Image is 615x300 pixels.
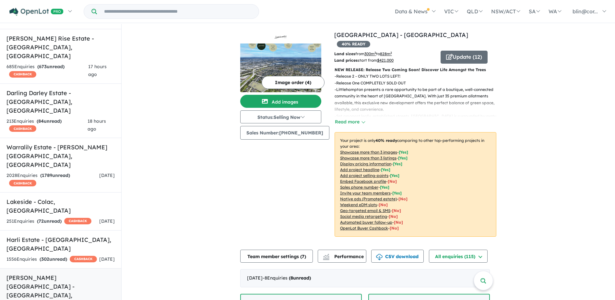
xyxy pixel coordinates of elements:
u: OpenLot Buyer Cashback [340,226,388,231]
button: Performance [318,250,366,263]
a: [GEOGRAPHIC_DATA] - [GEOGRAPHIC_DATA] [334,31,468,39]
strong: ( unread) [40,256,67,262]
span: 8 [290,275,293,281]
b: Land sizes [334,51,355,56]
span: [DATE] [99,218,115,224]
u: Display pricing information [340,161,391,166]
span: 40 % READY [337,41,370,47]
img: download icon [376,254,383,260]
p: start from [334,57,436,64]
span: [ Yes ] [398,156,408,160]
h5: Harli Estate - [GEOGRAPHIC_DATA] , [GEOGRAPHIC_DATA] [6,235,115,253]
span: [No] [389,214,398,219]
div: [DATE] [240,269,490,287]
p: Your project is only comparing to other top-performing projects in your area: - - - - - - - - - -... [335,132,496,237]
u: Native ads (Promoted estate) [340,196,397,201]
span: CASHBACK [64,218,91,224]
input: Try estate name, suburb, builder or developer [98,5,257,19]
div: 2028 Enquir ies [6,172,99,187]
a: Littlehampton Estate - Hampton Park LogoLittlehampton Estate - Hampton Park [240,31,321,92]
span: 17 hours ago [88,64,107,77]
img: line-chart.svg [323,254,329,257]
u: $ 421,000 [377,58,394,63]
img: Littlehampton Estate - Hampton Park Logo [243,33,319,41]
u: Embed Facebook profile [340,179,386,184]
u: Weekend eDM slots [340,202,377,207]
u: Showcase more than 3 images [340,150,397,155]
span: [No] [392,208,401,213]
button: Sales Number:[PHONE_NUMBER] [240,126,329,140]
u: Sales phone number [340,185,378,190]
b: 40 % ready [375,138,397,143]
span: [No] [394,220,403,225]
sup: 2 [374,51,376,55]
button: Image order (4) [262,76,325,89]
span: - 8 Enquir ies [263,275,311,281]
span: [No] [390,226,399,231]
strong: ( unread) [37,64,65,69]
span: [DATE] [99,172,115,178]
u: 300 m [364,51,376,56]
p: NEW RELEASE: Release Two Coming Soon! Discover Life Amongst the Trees [335,67,496,73]
span: 673 [39,64,47,69]
h5: Lakeside - Colac , [GEOGRAPHIC_DATA] [6,197,115,215]
h5: [PERSON_NAME] Rise Estate - [GEOGRAPHIC_DATA] , [GEOGRAPHIC_DATA] [6,34,115,60]
h5: Warralily Estate - [PERSON_NAME][GEOGRAPHIC_DATA] , [GEOGRAPHIC_DATA] [6,143,115,169]
span: to [376,51,392,56]
p: - Release 2 - ONLY TWO LOTS LEFT! [335,73,502,80]
div: 1556 Enquir ies [6,256,97,263]
span: [No] [379,202,388,207]
span: CASHBACK [70,256,97,262]
div: 213 Enquir ies [6,118,88,133]
strong: ( unread) [289,275,311,281]
span: CASHBACK [9,125,36,132]
button: CSV download [371,250,424,263]
strong: ( unread) [40,172,70,178]
button: Update (12) [441,51,488,64]
p: - Set amongst leafy, established streets, [GEOGRAPHIC_DATA] is surrounded by mature parklands and... [335,113,502,146]
img: Littlehampton Estate - Hampton Park [240,44,321,92]
span: [ Yes ] [381,167,390,172]
span: [ Yes ] [392,191,402,195]
sup: 2 [390,51,392,55]
span: 18 hours ago [88,118,106,132]
span: blin@cor... [573,8,598,15]
div: 251 Enquir ies [6,218,91,225]
h5: Darling Darley Estate - [GEOGRAPHIC_DATA] , [GEOGRAPHIC_DATA] [6,89,115,115]
button: Read more [335,118,365,126]
u: Add project selling-points [340,173,388,178]
span: 84 [38,118,44,124]
u: 828 m [380,51,392,56]
span: [ Yes ] [390,173,399,178]
span: [ Yes ] [393,161,402,166]
span: [ No ] [388,179,397,184]
span: CASHBACK [9,71,36,78]
button: Status:Selling Now [240,110,321,123]
span: [ Yes ] [380,185,389,190]
span: CASHBACK [9,180,36,186]
span: 72 [39,218,44,224]
img: Openlot PRO Logo White [9,8,64,16]
span: [ Yes ] [399,150,408,155]
span: 7 [302,254,304,259]
p: from [334,51,436,57]
u: Add project headline [340,167,379,172]
b: Land prices [334,58,358,63]
span: [No] [398,196,408,201]
strong: ( unread) [37,218,62,224]
u: Social media retargeting [340,214,387,219]
u: Invite your team members [340,191,391,195]
span: [DATE] [99,256,115,262]
p: - Littlehampton presents a rare opportunity to be part of a boutique, well-connected community in... [335,86,502,113]
u: Automated buyer follow-up [340,220,392,225]
div: 685 Enquir ies [6,63,88,79]
img: bar-chart.svg [323,256,329,260]
span: 1789 [42,172,52,178]
u: Geo-targeted email & SMS [340,208,390,213]
button: Add images [240,95,321,108]
span: Performance [324,254,364,259]
strong: ( unread) [37,118,62,124]
u: Showcase more than 3 listings [340,156,396,160]
p: - Release One COMPLETELY SOLD OUT [335,80,502,86]
span: 302 [41,256,49,262]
